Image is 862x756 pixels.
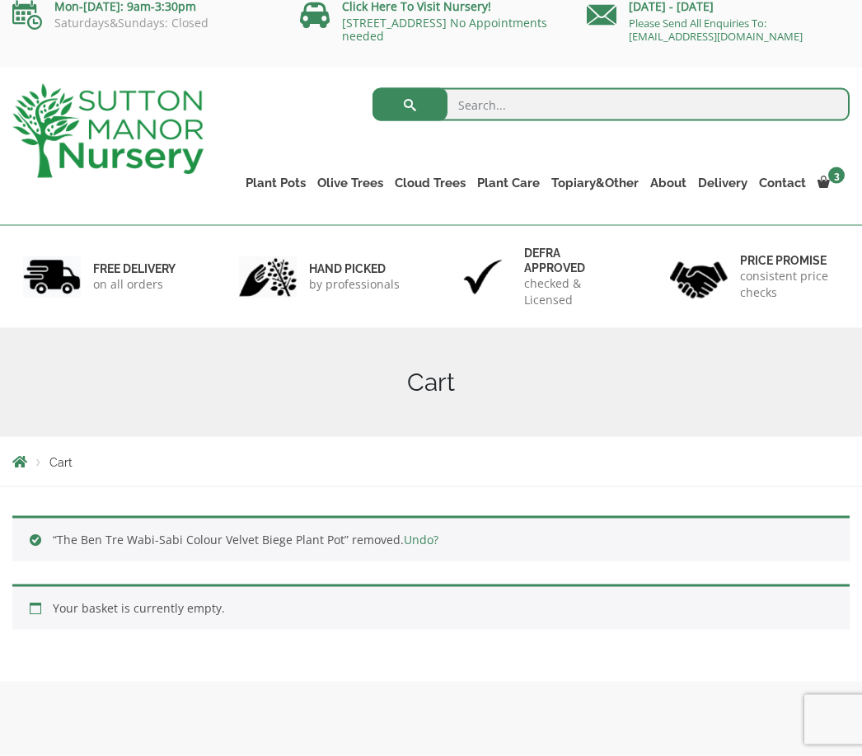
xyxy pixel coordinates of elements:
a: 3 [812,171,850,195]
p: checked & Licensed [524,275,624,308]
span: Cart [49,456,73,469]
a: Cloud Trees [389,171,471,195]
img: logo [12,84,204,178]
a: Topiary&Other [546,171,644,195]
h6: Defra approved [524,246,624,275]
p: by professionals [309,276,400,293]
a: Plant Pots [240,171,312,195]
div: “The Ben Tre Wabi-Sabi Colour Velvet Biege Plant Pot” removed. [12,516,850,561]
a: Delivery [692,171,753,195]
a: Plant Care [471,171,546,195]
img: 3.jpg [454,256,512,298]
nav: Breadcrumbs [12,455,850,468]
img: 2.jpg [239,256,297,298]
img: 1.jpg [23,256,81,298]
a: Contact [753,171,812,195]
p: on all orders [93,276,176,293]
a: Please Send All Enquiries To: [EMAIL_ADDRESS][DOMAIN_NAME] [629,16,803,44]
a: Olive Trees [312,171,389,195]
h6: FREE DELIVERY [93,261,176,276]
a: [STREET_ADDRESS] No Appointments needed [342,15,547,44]
div: Your basket is currently empty. [12,585,850,630]
p: consistent price checks [740,268,840,301]
h1: Cart [12,368,850,397]
a: Undo? [404,532,438,547]
a: About [644,171,692,195]
span: 3 [828,167,845,184]
img: 4.jpg [670,251,728,302]
h6: hand picked [309,261,400,276]
h6: Price promise [740,253,840,268]
p: Saturdays&Sundays: Closed [12,16,275,30]
input: Search... [372,88,850,121]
